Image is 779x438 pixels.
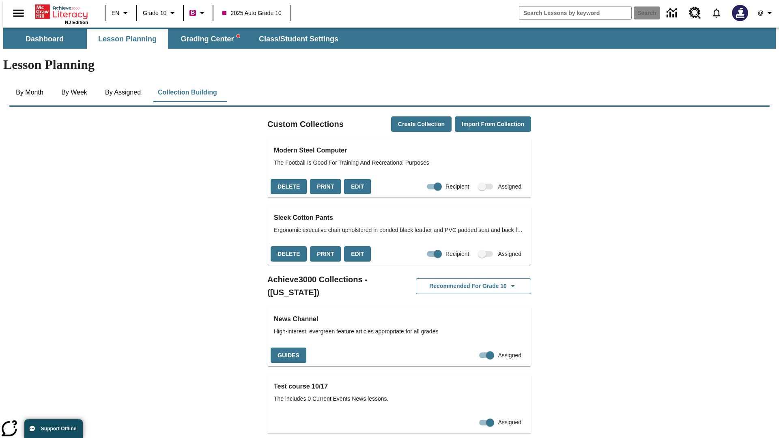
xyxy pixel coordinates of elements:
[416,278,531,294] button: Recommended for Grade 10
[662,2,684,24] a: Data Center
[112,9,119,17] span: EN
[151,83,224,102] button: Collection Building
[271,348,306,363] button: Guides
[684,2,706,24] a: Resource Center, Will open in new tab
[35,4,88,20] a: Home
[186,6,210,20] button: Boost Class color is violet red. Change class color
[181,34,239,44] span: Grading Center
[271,179,307,195] button: Delete
[344,246,371,262] button: Edit
[498,182,521,191] span: Assigned
[274,327,525,336] span: High-interest, evergreen feature articles appropriate for all grades
[274,212,525,223] h3: Sleek Cotton Pants
[170,29,251,49] button: Grading Center
[35,3,88,25] div: Home
[98,34,157,44] span: Lesson Planning
[344,179,371,195] button: Edit
[143,9,166,17] span: Grade 10
[4,29,85,49] button: Dashboard
[222,9,281,17] span: 2025 Auto Grade 10
[727,2,753,24] button: Select a new avatar
[6,1,30,25] button: Open side menu
[9,83,50,102] button: By Month
[274,395,525,403] span: The includes 0 Current Events News lessons.
[274,145,525,156] h3: Modern Steel Computer
[65,20,88,25] span: NJ Edition
[267,273,399,299] h2: Achieve3000 Collections - ([US_STATE])
[455,116,531,132] button: Import from Collection
[26,34,64,44] span: Dashboard
[237,34,240,38] svg: writing assistant alert
[140,6,181,20] button: Grade: Grade 10, Select a grade
[3,57,776,72] h1: Lesson Planning
[24,419,83,438] button: Support Offline
[267,118,344,131] h2: Custom Collections
[274,226,525,234] span: Ergonomic executive chair upholstered in bonded black leather and PVC padded seat and back for al...
[108,6,134,20] button: Language: EN, Select a language
[757,9,763,17] span: @
[310,179,341,195] button: Print, will open in a new window
[54,83,95,102] button: By Week
[498,351,521,360] span: Assigned
[3,29,346,49] div: SubNavbar
[519,6,631,19] input: search field
[271,246,307,262] button: Delete
[274,381,525,392] h3: Test course 10/17
[498,250,521,258] span: Assigned
[3,28,776,49] div: SubNavbar
[87,29,168,49] button: Lesson Planning
[41,426,76,432] span: Support Offline
[274,313,525,325] h3: News Channel
[252,29,345,49] button: Class/Student Settings
[391,116,452,132] button: Create Collection
[445,182,469,191] span: Recipient
[732,5,748,21] img: Avatar
[753,6,779,20] button: Profile/Settings
[259,34,338,44] span: Class/Student Settings
[310,246,341,262] button: Print, will open in a new window
[274,159,525,167] span: The Football Is Good For Training And Recreational Purposes
[445,250,469,258] span: Recipient
[498,418,521,427] span: Assigned
[706,2,727,24] a: Notifications
[191,8,195,18] span: B
[99,83,147,102] button: By Assigned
